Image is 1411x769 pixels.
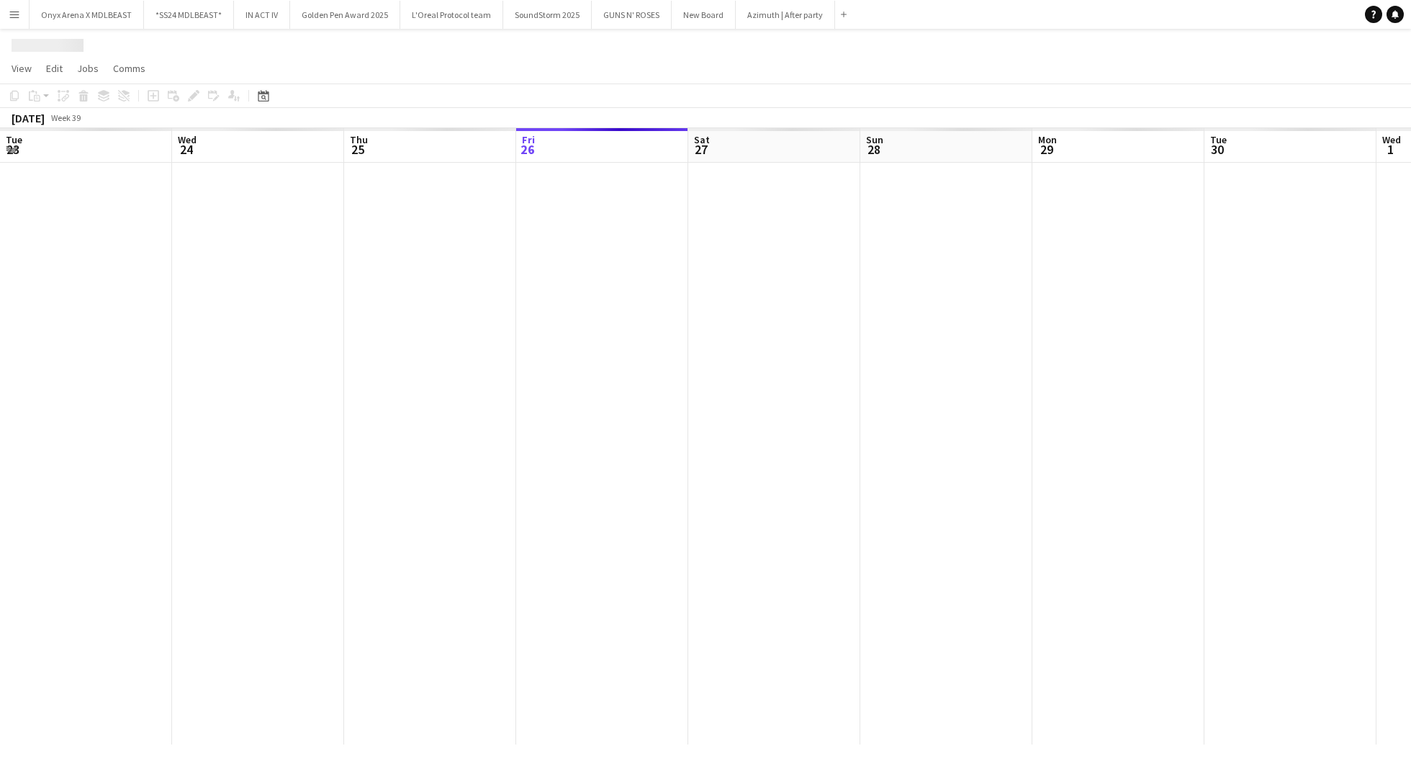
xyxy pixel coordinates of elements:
span: 27 [692,141,710,158]
span: Mon [1038,133,1057,146]
button: Azimuth | After party [736,1,835,29]
a: View [6,59,37,78]
span: 29 [1036,141,1057,158]
button: Onyx Arena X MDLBEAST [30,1,144,29]
a: Jobs [71,59,104,78]
span: 25 [348,141,368,158]
span: 24 [176,141,197,158]
button: Golden Pen Award 2025 [290,1,400,29]
span: Jobs [77,62,99,75]
span: 23 [4,141,22,158]
span: Wed [178,133,197,146]
button: L'Oreal Protocol team [400,1,503,29]
span: 26 [520,141,535,158]
span: Sun [866,133,883,146]
button: GUNS N' ROSES [592,1,672,29]
span: Tue [1210,133,1227,146]
span: View [12,62,32,75]
span: Comms [113,62,145,75]
a: Comms [107,59,151,78]
div: [DATE] [12,111,45,125]
button: *SS24 MDLBEAST* [144,1,234,29]
span: Week 39 [48,112,84,123]
button: IN ACT IV [234,1,290,29]
span: Thu [350,133,368,146]
a: Edit [40,59,68,78]
span: Edit [46,62,63,75]
span: Wed [1382,133,1401,146]
span: 1 [1380,141,1401,158]
span: Tue [6,133,22,146]
button: New Board [672,1,736,29]
span: 30 [1208,141,1227,158]
span: Fri [522,133,535,146]
span: 28 [864,141,883,158]
span: Sat [694,133,710,146]
button: SoundStorm 2025 [503,1,592,29]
